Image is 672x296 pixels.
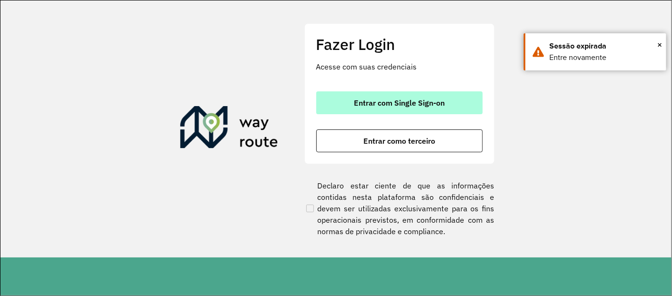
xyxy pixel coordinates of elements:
span: × [657,38,662,52]
h2: Fazer Login [316,35,483,53]
p: Acesse com suas credenciais [316,61,483,72]
span: Entrar com Single Sign-on [354,99,445,107]
div: Sessão expirada [549,40,659,52]
div: Entre novamente [549,52,659,63]
span: Entrar como terceiro [363,137,435,145]
button: button [316,91,483,114]
button: Close [657,38,662,52]
label: Declaro estar ciente de que as informações contidas nesta plataforma são confidenciais e devem se... [304,180,495,237]
img: Roteirizador AmbevTech [180,106,278,152]
button: button [316,129,483,152]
